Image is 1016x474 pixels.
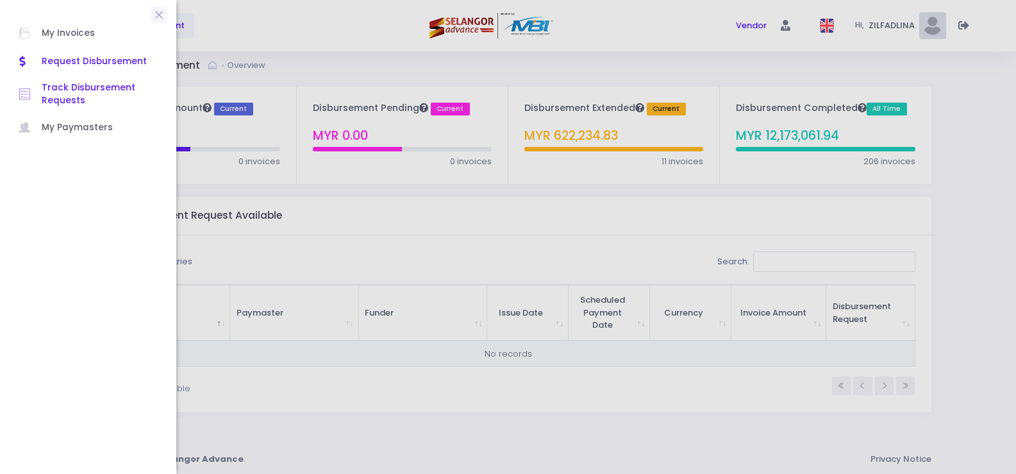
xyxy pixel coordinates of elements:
[42,81,157,108] span: Track Disbursement Requests
[6,47,170,76] a: Request Disbursement
[6,76,170,114] a: Track Disbursement Requests
[42,25,157,42] span: My Invoices
[42,119,157,136] span: My Paymasters
[6,19,170,47] a: My Invoices
[42,53,157,70] span: Request Disbursement
[6,114,170,142] a: My Paymasters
